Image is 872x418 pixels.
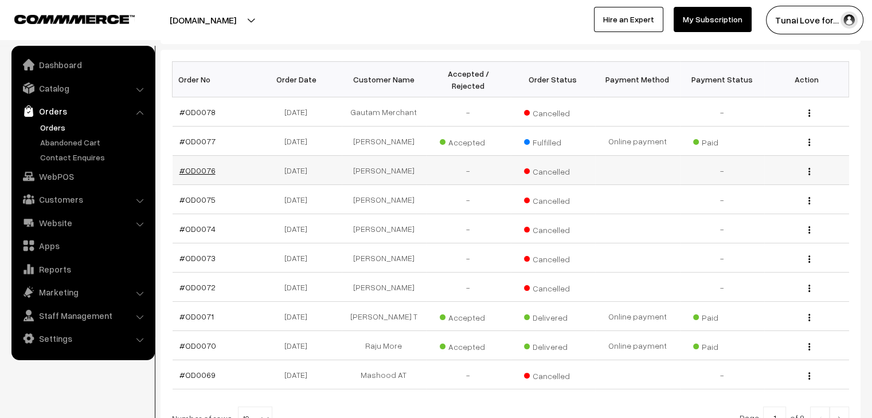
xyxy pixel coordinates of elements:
[257,302,342,331] td: [DATE]
[511,62,596,97] th: Order Status
[179,165,216,175] a: #OD0076
[14,328,151,349] a: Settings
[808,197,810,204] img: Menu
[342,62,427,97] th: Customer Name
[674,7,752,32] a: My Subscription
[14,189,151,210] a: Customers
[680,185,765,214] td: -
[524,221,581,236] span: Cancelled
[680,156,765,185] td: -
[257,331,342,360] td: [DATE]
[524,104,581,119] span: Cancelled
[14,54,151,75] a: Dashboard
[342,360,427,389] td: Mashood AT
[342,97,427,127] td: Gautam Merchant
[257,273,342,302] td: [DATE]
[808,226,810,234] img: Menu
[179,370,216,380] a: #OD0069
[257,62,342,97] th: Order Date
[766,6,863,34] button: Tunai Love for…
[14,282,151,302] a: Marketing
[524,133,581,148] span: Fulfilled
[524,309,581,324] span: Delivered
[693,309,750,324] span: Paid
[14,235,151,256] a: Apps
[524,367,581,382] span: Cancelled
[693,338,750,353] span: Paid
[440,309,497,324] span: Accepted
[14,78,151,98] a: Catalog
[257,214,342,243] td: [DATE]
[426,273,511,302] td: -
[37,121,151,133] a: Orders
[426,62,511,97] th: Accepted / Rejected
[524,192,581,207] span: Cancelled
[257,243,342,273] td: [DATE]
[342,243,427,273] td: [PERSON_NAME]
[426,185,511,214] td: -
[594,7,663,32] a: Hire an Expert
[524,163,581,178] span: Cancelled
[524,279,581,294] span: Cancelled
[14,166,151,187] a: WebPOS
[595,127,680,156] td: Online payment
[808,168,810,175] img: Menu
[14,101,151,121] a: Orders
[808,255,810,263] img: Menu
[680,243,765,273] td: -
[257,156,342,185] td: [DATE]
[14,305,151,326] a: Staff Management
[595,331,680,360] td: Online payment
[179,195,216,204] a: #OD0075
[426,156,511,185] td: -
[595,302,680,331] td: Online payment
[257,127,342,156] td: [DATE]
[595,62,680,97] th: Payment Method
[179,341,216,350] a: #OD0070
[173,62,257,97] th: Order No
[342,214,427,243] td: [PERSON_NAME]
[14,11,115,25] a: COMMMERCE
[426,360,511,389] td: -
[342,302,427,331] td: [PERSON_NAME] T
[524,250,581,265] span: Cancelled
[680,360,765,389] td: -
[14,15,135,23] img: COMMMERCE
[14,212,151,233] a: Website
[808,314,810,321] img: Menu
[680,62,765,97] th: Payment Status
[179,224,216,234] a: #OD0074
[179,311,214,321] a: #OD0071
[257,360,342,389] td: [DATE]
[808,139,810,146] img: Menu
[37,136,151,148] a: Abandoned Cart
[680,214,765,243] td: -
[37,151,151,163] a: Contact Enquires
[14,259,151,279] a: Reports
[524,338,581,353] span: Delivered
[426,97,511,127] td: -
[342,331,427,360] td: Raju More
[179,253,216,263] a: #OD0073
[440,338,497,353] span: Accepted
[257,185,342,214] td: [DATE]
[808,109,810,117] img: Menu
[680,273,765,302] td: -
[440,133,497,148] span: Accepted
[808,343,810,350] img: Menu
[426,243,511,273] td: -
[342,156,427,185] td: [PERSON_NAME]
[680,97,765,127] td: -
[179,107,216,117] a: #OD0078
[426,214,511,243] td: -
[257,97,342,127] td: [DATE]
[342,127,427,156] td: [PERSON_NAME]
[808,285,810,292] img: Menu
[130,6,276,34] button: [DOMAIN_NAME]
[693,133,750,148] span: Paid
[342,273,427,302] td: [PERSON_NAME]
[840,11,858,29] img: user
[764,62,849,97] th: Action
[342,185,427,214] td: [PERSON_NAME]
[808,372,810,380] img: Menu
